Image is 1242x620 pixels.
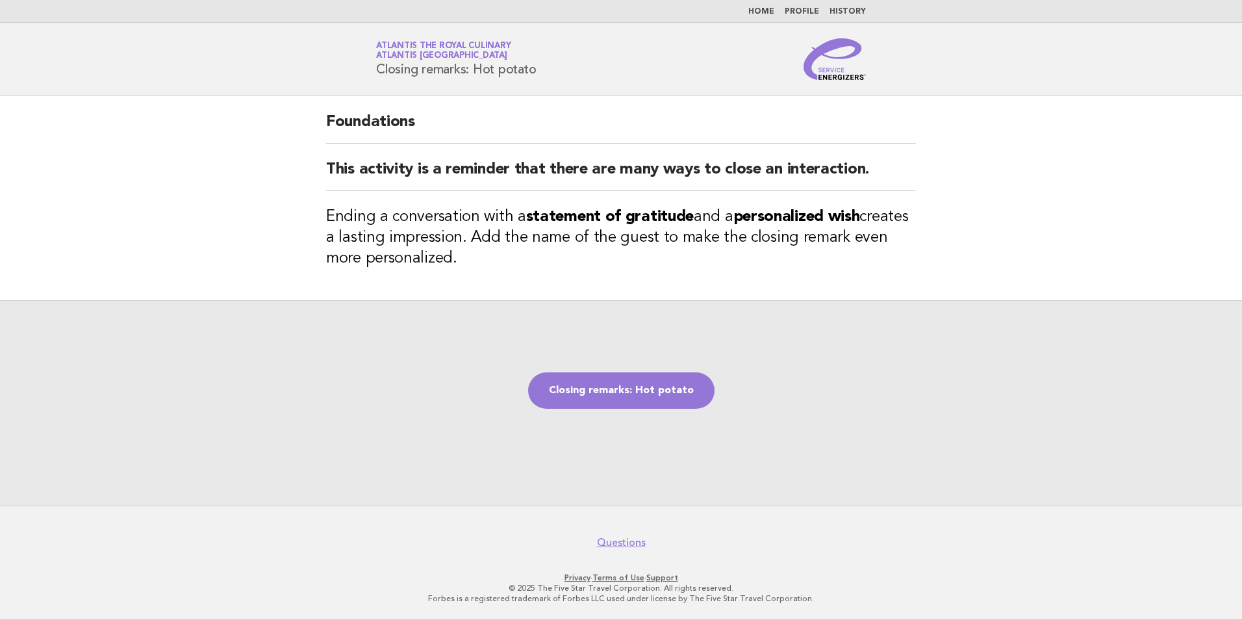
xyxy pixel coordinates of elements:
[830,8,866,16] a: History
[564,573,590,582] a: Privacy
[785,8,819,16] a: Profile
[326,159,916,191] h2: This activity is a reminder that there are many ways to close an interaction.
[326,207,916,269] h3: Ending a conversation with a and a creates a lasting impression. Add the name of the guest to mak...
[326,112,916,144] h2: Foundations
[223,573,1019,583] p: · ·
[223,583,1019,593] p: © 2025 The Five Star Travel Corporation. All rights reserved.
[526,209,694,225] strong: statement of gratitude
[223,593,1019,604] p: Forbes is a registered trademark of Forbes LLC used under license by The Five Star Travel Corpora...
[376,42,511,60] a: Atlantis the Royal CulinaryAtlantis [GEOGRAPHIC_DATA]
[733,209,860,225] strong: personalized wish
[376,52,507,60] span: Atlantis [GEOGRAPHIC_DATA]
[592,573,644,582] a: Terms of Use
[748,8,774,16] a: Home
[528,372,715,409] a: Closing remarks: Hot potato
[376,42,536,76] h1: Closing remarks: Hot potato
[804,38,866,80] img: Service Energizers
[597,536,646,549] a: Questions
[646,573,678,582] a: Support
